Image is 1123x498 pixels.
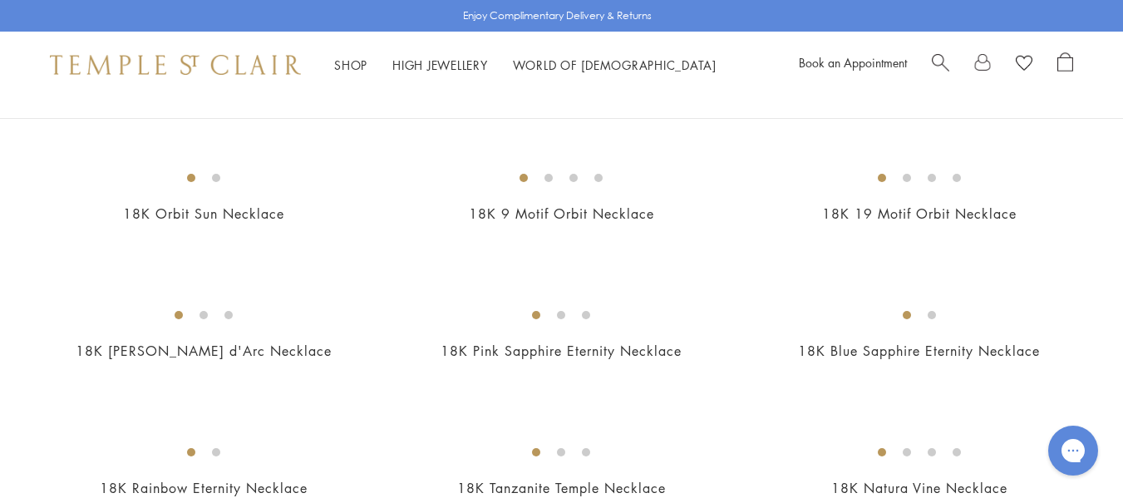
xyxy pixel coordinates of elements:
[513,57,717,73] a: World of [DEMOGRAPHIC_DATA]World of [DEMOGRAPHIC_DATA]
[932,52,949,77] a: Search
[457,479,666,497] a: 18K Tanzanite Temple Necklace
[799,54,907,71] a: Book an Appointment
[1016,52,1032,77] a: View Wishlist
[334,55,717,76] nav: Main navigation
[100,479,308,497] a: 18K Rainbow Eternity Necklace
[334,57,367,73] a: ShopShop
[76,342,332,360] a: 18K [PERSON_NAME] d'Arc Necklace
[1040,420,1106,481] iframe: Gorgias live chat messenger
[441,342,682,360] a: 18K Pink Sapphire Eternity Necklace
[123,205,284,223] a: 18K Orbit Sun Necklace
[822,205,1017,223] a: 18K 19 Motif Orbit Necklace
[392,57,488,73] a: High JewelleryHigh Jewellery
[798,342,1040,360] a: 18K Blue Sapphire Eternity Necklace
[1057,52,1073,77] a: Open Shopping Bag
[831,479,1007,497] a: 18K Natura Vine Necklace
[50,55,301,75] img: Temple St. Clair
[463,7,652,24] p: Enjoy Complimentary Delivery & Returns
[469,205,654,223] a: 18K 9 Motif Orbit Necklace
